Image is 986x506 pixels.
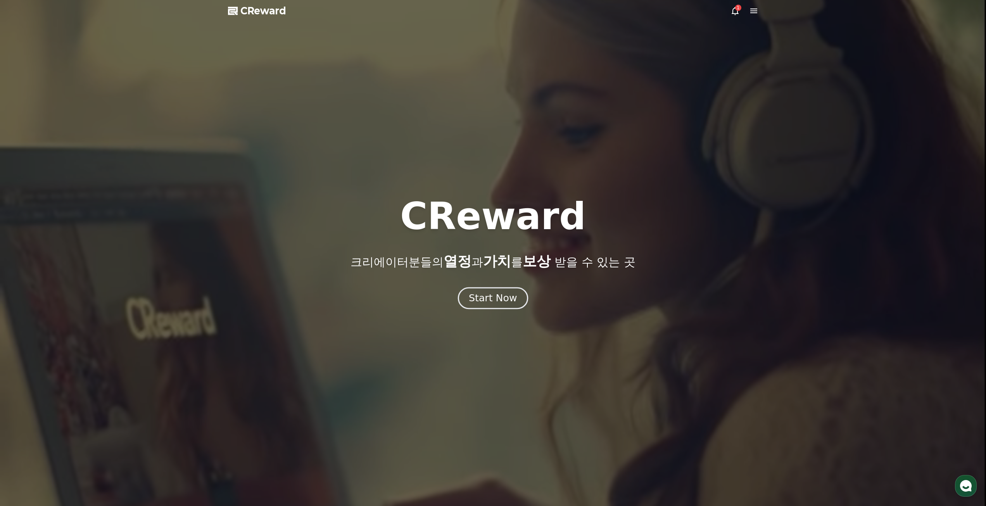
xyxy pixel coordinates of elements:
span: CReward [240,5,286,17]
span: 홈 [24,257,29,264]
p: 크리에이터분들의 과 를 받을 수 있는 곳 [351,254,635,269]
div: 1 [735,5,741,11]
a: 홈 [2,246,51,265]
span: 대화 [71,258,80,264]
a: CReward [228,5,286,17]
button: Start Now [458,287,528,309]
a: 1 [730,6,740,16]
h1: CReward [400,198,586,235]
a: 설정 [100,246,149,265]
span: 보상 [523,253,551,269]
span: 열정 [444,253,471,269]
a: 대화 [51,246,100,265]
span: 가치 [483,253,511,269]
a: Start Now [459,295,527,303]
div: Start Now [469,292,517,305]
span: 설정 [120,257,129,264]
